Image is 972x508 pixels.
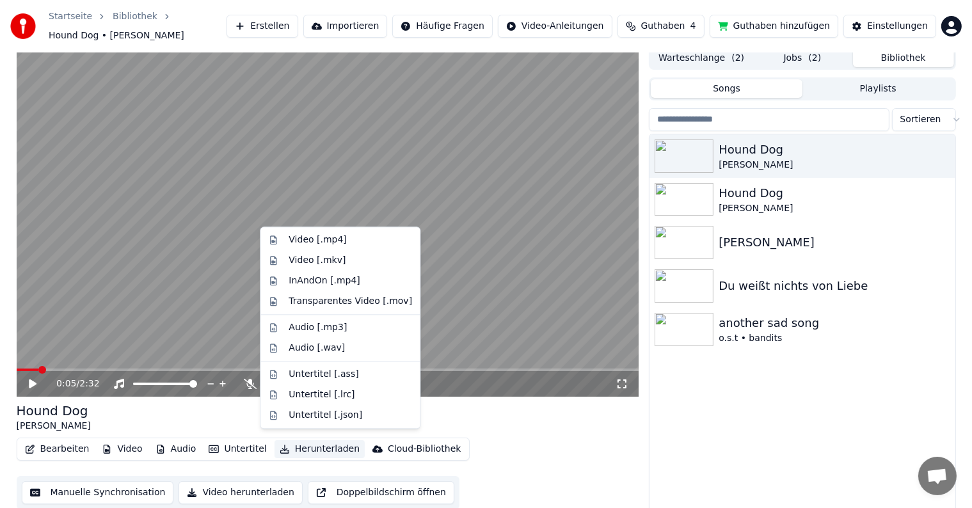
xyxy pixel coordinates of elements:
div: Hound Dog [719,141,950,159]
div: Audio [.mp3] [289,321,347,334]
div: [PERSON_NAME] [719,202,950,215]
button: Häufige Fragen [392,15,493,38]
span: ( 2 ) [731,52,744,65]
div: Hound Dog [719,184,950,202]
button: Erstellen [227,15,298,38]
span: Guthaben [641,20,685,33]
a: Bibliothek [113,10,157,23]
button: Herunterladen [275,440,365,458]
div: Hound Dog [17,402,91,420]
div: Chat öffnen [918,457,957,495]
button: Untertitel [203,440,271,458]
div: Einstellungen [867,20,928,33]
div: another sad song [719,314,950,332]
div: [PERSON_NAME] [719,159,950,171]
span: Sortieren [900,113,941,126]
div: Untertitel [.lrc] [289,388,355,401]
div: Untertitel [.ass] [289,368,358,381]
a: Startseite [49,10,92,23]
div: [PERSON_NAME] [17,420,91,433]
button: Audio [150,440,202,458]
div: Cloud-Bibliothek [388,443,461,456]
button: Einstellungen [843,15,936,38]
div: / [56,377,87,390]
span: 4 [690,20,696,33]
button: Video [97,440,147,458]
div: Video [.mkv] [289,254,346,267]
div: o.s.t • bandits [719,332,950,345]
button: Importieren [303,15,388,38]
div: Du weißt nichts von Liebe [719,277,950,295]
div: Untertitel [.json] [289,409,362,422]
button: Bearbeiten [20,440,95,458]
div: Audio [.wav] [289,342,345,354]
img: youka [10,13,36,39]
button: Guthaben4 [617,15,705,38]
span: ( 2 ) [808,52,821,65]
button: Video herunterladen [179,481,302,504]
nav: breadcrumb [49,10,227,42]
span: 0:05 [56,377,76,390]
button: Video-Anleitungen [498,15,612,38]
div: Video [.mp4] [289,234,346,246]
span: 2:32 [79,377,99,390]
button: Playlists [802,79,954,98]
button: Songs [651,79,802,98]
button: Warteschlange [651,49,752,67]
button: Doppelbildschirm öffnen [308,481,454,504]
button: Manuelle Synchronisation [22,481,174,504]
button: Bibliothek [853,49,954,67]
button: Jobs [752,49,853,67]
button: Guthaben hinzufügen [710,15,839,38]
div: InAndOn [.mp4] [289,274,360,287]
span: Hound Dog • [PERSON_NAME] [49,29,184,42]
div: [PERSON_NAME] [719,234,950,251]
div: Transparentes Video [.mov] [289,295,412,308]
